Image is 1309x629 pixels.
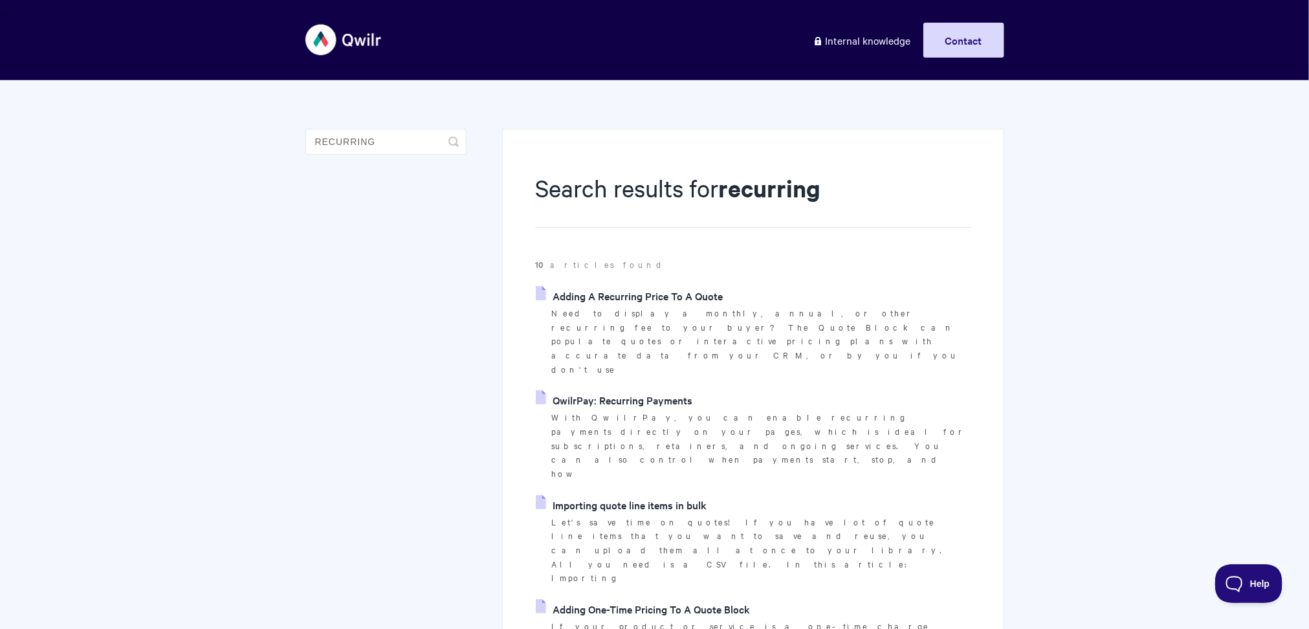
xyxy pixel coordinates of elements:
[536,390,692,410] a: QwilrPay: Recurring Payments
[305,16,382,64] img: Qwilr Help Center
[535,171,971,228] h1: Search results for
[535,258,971,272] p: articles found
[1215,564,1283,603] iframe: Toggle Customer Support
[535,258,550,270] strong: 10
[536,286,723,305] a: Adding A Recurring Price To A Quote
[305,129,467,155] input: Search
[536,495,707,514] a: Importing quote line items in bulk
[536,599,750,619] a: Adding One-Time Pricing To A Quote Block
[923,23,1004,58] a: Contact
[804,23,921,58] a: Internal knowledge
[718,172,820,204] strong: recurring
[551,306,971,377] p: Need to display a monthly, annual, or other recurring fee to your buyer? The Quote Block can popu...
[551,515,971,586] p: Let's save time on quotes! If you have lot of quote line items that you want to save and reuse, y...
[551,410,971,481] p: With QwilrPay, you can enable recurring payments directly on your pages, which is ideal for subsc...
